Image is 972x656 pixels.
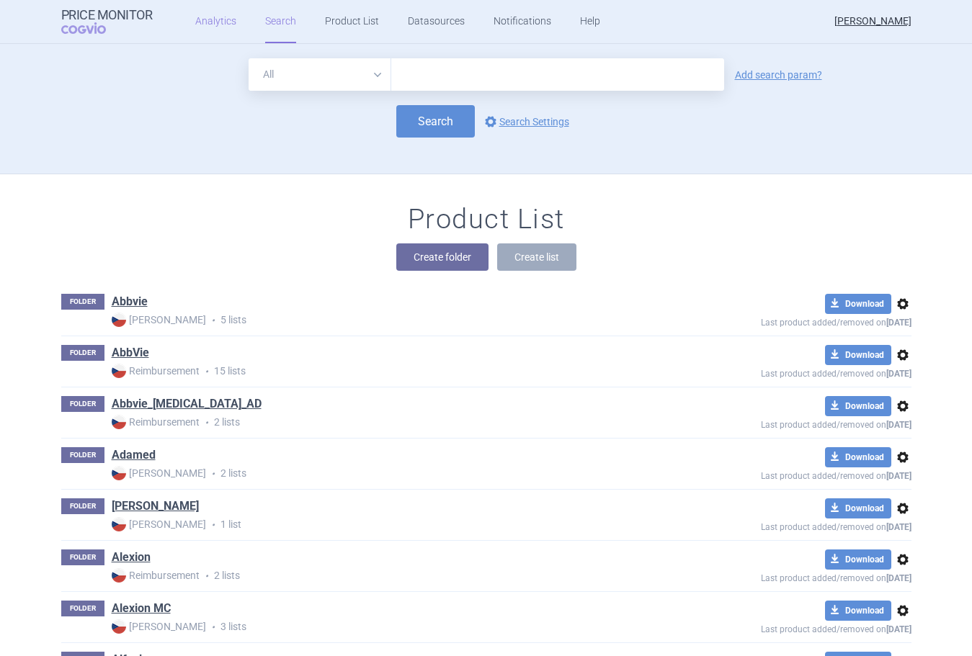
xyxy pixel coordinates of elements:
strong: [DATE] [886,522,911,532]
p: FOLDER [61,601,104,616]
i: • [206,467,220,481]
p: FOLDER [61,549,104,565]
img: CZ [112,313,126,327]
h1: Product List [408,203,565,236]
i: • [206,518,220,532]
button: Download [825,549,891,570]
img: CZ [112,415,126,429]
strong: [PERSON_NAME] [112,619,206,634]
strong: [PERSON_NAME] [112,517,206,531]
span: COGVIO [61,22,126,34]
p: Last product added/removed on [656,570,911,583]
a: AbbVie [112,345,149,361]
h1: Abbvie_Rinvoq_AD [112,396,262,415]
button: Download [825,601,891,621]
a: Alexion [112,549,151,565]
h1: AbbVie [112,345,149,364]
img: CZ [112,517,126,531]
strong: [DATE] [886,624,911,634]
img: CZ [112,466,126,480]
a: [PERSON_NAME] [112,498,199,514]
p: FOLDER [61,447,104,463]
a: Alexion MC [112,601,171,616]
h1: Adamed [112,447,156,466]
strong: Reimbursement [112,364,200,378]
i: • [200,364,214,379]
p: 3 lists [112,619,656,634]
h1: Alexion MC [112,601,171,619]
i: • [200,569,214,583]
p: 2 lists [112,415,656,430]
button: Create folder [396,243,489,271]
p: Last product added/removed on [656,467,911,481]
strong: [DATE] [886,471,911,481]
strong: Price Monitor [61,8,153,22]
a: Abbvie_[MEDICAL_DATA]_AD [112,396,262,412]
button: Download [825,294,891,314]
p: FOLDER [61,498,104,514]
i: • [206,313,220,328]
a: Adamed [112,447,156,463]
a: Add search param? [735,70,822,80]
p: 5 lists [112,313,656,328]
p: FOLDER [61,294,104,310]
strong: [DATE] [886,318,911,328]
i: • [200,415,214,430]
h1: Abbvie [112,294,148,313]
button: Create list [497,243,576,271]
p: 1 list [112,517,656,532]
p: 2 lists [112,568,656,583]
p: FOLDER [61,396,104,412]
button: Download [825,396,891,416]
img: CZ [112,364,126,378]
i: • [206,620,220,634]
a: Price MonitorCOGVIO [61,8,153,35]
strong: [PERSON_NAME] [112,466,206,480]
p: Last product added/removed on [656,416,911,430]
strong: [DATE] [886,369,911,379]
button: Download [825,345,891,365]
a: Abbvie [112,294,148,310]
strong: Reimbursement [112,415,200,429]
p: 15 lists [112,364,656,379]
strong: [PERSON_NAME] [112,313,206,327]
p: FOLDER [61,345,104,361]
button: Download [825,447,891,467]
h1: Alexion [112,549,151,568]
img: CZ [112,619,126,634]
button: Search [396,105,475,138]
strong: Reimbursement [112,568,200,583]
p: Last product added/removed on [656,621,911,634]
a: Search Settings [482,113,569,130]
p: 2 lists [112,466,656,481]
p: Last product added/removed on [656,518,911,532]
h1: Albiero [112,498,199,517]
p: Last product added/removed on [656,314,911,328]
p: Last product added/removed on [656,365,911,379]
img: CZ [112,568,126,583]
button: Download [825,498,891,518]
strong: [DATE] [886,420,911,430]
strong: [DATE] [886,573,911,583]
